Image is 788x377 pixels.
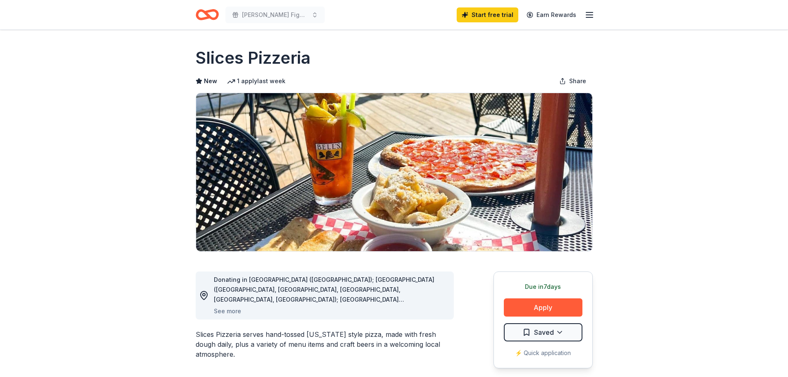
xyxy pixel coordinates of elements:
img: Image for Slices Pizzeria [196,93,592,251]
div: 1 apply last week [227,76,285,86]
div: Due in 7 days [504,282,582,292]
div: ⚡️ Quick application [504,348,582,358]
span: Saved [534,327,554,338]
a: Earn Rewards [522,7,581,22]
a: Home [196,5,219,24]
div: Slices Pizzeria serves hand-tossed [US_STATE] style pizza, made with fresh dough daily, plus a va... [196,329,454,359]
span: [PERSON_NAME] Fighters 5K [242,10,308,20]
button: Apply [504,298,582,317]
span: New [204,76,217,86]
a: Start free trial [457,7,518,22]
button: [PERSON_NAME] Fighters 5K [225,7,325,23]
button: Share [553,73,593,89]
button: See more [214,306,241,316]
button: Saved [504,323,582,341]
h1: Slices Pizzeria [196,46,311,70]
span: Share [569,76,586,86]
